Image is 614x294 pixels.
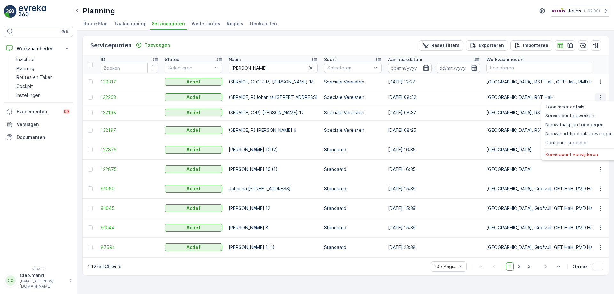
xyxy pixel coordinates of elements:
[5,275,16,286] div: CC
[186,147,201,153] p: Actief
[88,95,93,100] div: Toggle Row Selected
[227,20,243,27] span: Regio's
[4,131,73,144] a: Documenten
[4,267,73,271] span: v 1.49.0
[545,113,594,119] span: Servicepunt bewerken
[324,56,336,63] p: Soort
[101,147,158,153] a: 122876
[327,65,372,71] p: Selecteren
[17,121,70,128] p: Verslagen
[14,55,73,64] a: Inzichten
[551,7,566,14] img: Reinis-Logo-Vrijstaand_Tekengebied-1-copy2_aBO4n7j.png
[186,244,201,250] p: Actief
[101,109,158,116] span: 132198
[225,159,321,179] td: [PERSON_NAME] 10 (1)
[433,64,435,72] p: -
[101,127,158,133] a: 132197
[16,65,34,72] p: Planning
[229,56,241,63] p: Naam
[64,109,69,114] p: 99
[385,74,483,90] td: [DATE] 12:27
[101,94,158,100] span: 132203
[152,20,185,27] span: Servicepunten
[101,166,158,172] a: 122875
[385,179,483,198] td: [DATE] 15:39
[545,151,598,158] span: Servicepunt verwijderen
[186,166,201,172] p: Actief
[431,42,460,49] p: Reset filters
[88,186,93,191] div: Toggle Row Selected
[20,279,66,289] p: [EMAIL_ADDRESS][DOMAIN_NAME]
[388,63,432,73] input: dd/mm/yyyy
[385,140,483,159] td: [DATE] 16:35
[88,264,121,269] p: 1-10 van 23 items
[321,120,385,140] td: Speciale Vereisten
[479,42,504,49] p: Exporteren
[101,186,158,192] a: 91050
[225,120,321,140] td: (SERVICE, R) [PERSON_NAME] 6
[4,272,73,289] button: CCCleo.manni[EMAIL_ADDRESS][DOMAIN_NAME]
[88,167,93,172] div: Toggle Row Selected
[165,109,222,116] button: Actief
[225,105,321,120] td: (SERVICE, G-R) [PERSON_NAME] 12
[569,8,581,14] p: Reinis
[133,41,173,49] button: Toevoegen
[165,185,222,193] button: Actief
[545,104,584,110] span: Toon meer details
[506,262,514,271] span: 1
[165,78,222,86] button: Actief
[14,91,73,100] a: Instellingen
[101,244,158,250] a: 87594
[90,41,132,50] p: Servicepunten
[145,42,170,48] p: Toevoegen
[101,205,158,211] span: 91045
[101,225,158,231] a: 91044
[101,79,158,85] span: 139317
[584,8,600,13] p: ( +02:00 )
[321,90,385,105] td: Speciale Vereisten
[165,56,179,63] p: Status
[19,5,46,18] img: logo_light-DOdMpM7g.png
[321,218,385,237] td: Standaard
[101,56,105,63] p: ID
[165,93,222,101] button: Actief
[225,198,321,218] td: [PERSON_NAME] 12
[229,63,318,73] input: Zoeken
[17,45,60,52] p: Werkzaamheden
[466,40,508,51] button: Exporteren
[186,225,201,231] p: Actief
[515,262,523,271] span: 2
[486,56,523,63] p: Werkzaamheden
[388,56,422,63] p: Aanmaakdatum
[165,224,222,232] button: Actief
[165,146,222,154] button: Actief
[20,272,66,279] p: Cleo.manni
[186,205,201,211] p: Actief
[385,159,483,179] td: [DATE] 16:35
[186,79,201,85] p: Actief
[114,20,145,27] span: Taakplanning
[525,262,533,271] span: 3
[545,131,613,137] span: Nieuwe ad-hoctaak toevoegen
[186,94,201,100] p: Actief
[385,120,483,140] td: [DATE] 08:25
[385,90,483,105] td: [DATE] 08:52
[4,105,73,118] a: Evenementen99
[385,198,483,218] td: [DATE] 15:39
[573,263,589,270] span: Ga naar
[225,237,321,257] td: [PERSON_NAME] 1 (1)
[165,204,222,212] button: Actief
[88,147,93,152] div: Toggle Row Selected
[321,237,385,257] td: Standaard
[62,29,68,34] p: ⌘B
[191,20,220,27] span: Vaste routes
[321,105,385,120] td: Speciale Vereisten
[437,63,480,73] input: dd/mm/yyyy
[17,134,70,140] p: Documenten
[88,128,93,133] div: Toggle Row Selected
[321,198,385,218] td: Standaard
[225,218,321,237] td: [PERSON_NAME] 8
[88,245,93,250] div: Toggle Row Selected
